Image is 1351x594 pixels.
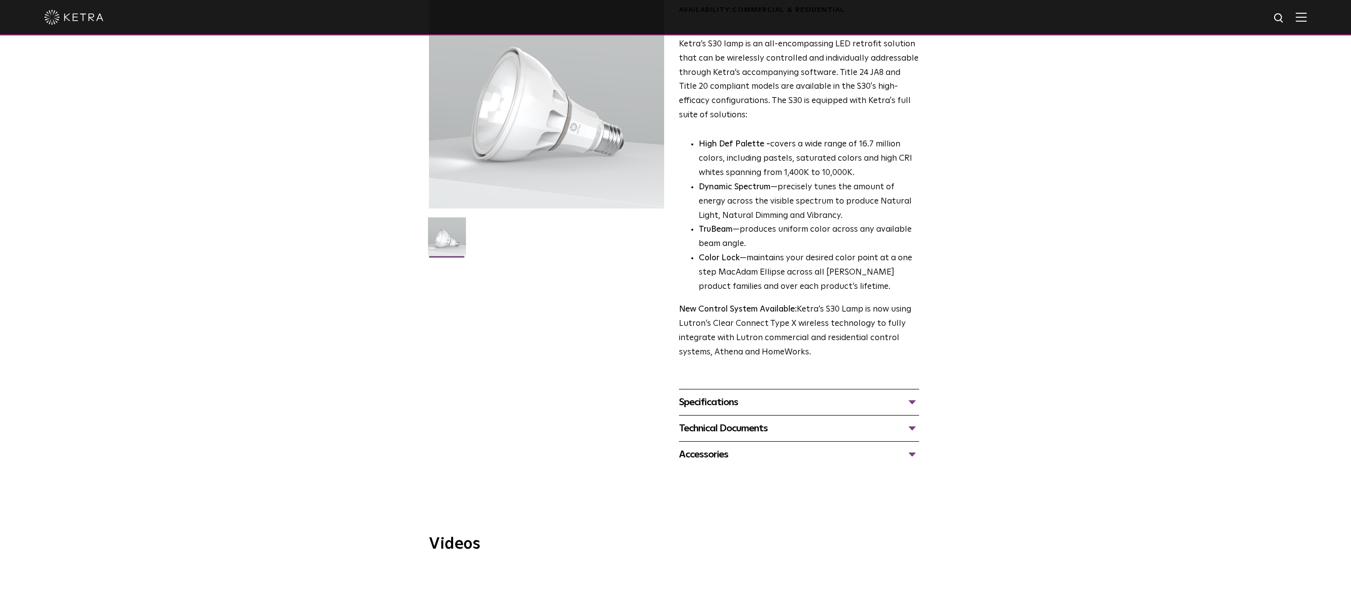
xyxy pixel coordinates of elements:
p: covers a wide range of 16.7 million colors, including pastels, saturated colors and high CRI whit... [699,138,919,180]
img: ketra-logo-2019-white [44,10,104,25]
strong: High Def Palette - [699,140,770,148]
h3: Videos [429,536,922,552]
li: —produces uniform color across any available beam angle. [699,223,919,251]
strong: TruBeam [699,225,733,234]
strong: Dynamic Spectrum [699,183,771,191]
li: —precisely tunes the amount of energy across the visible spectrum to produce Natural Light, Natur... [699,180,919,223]
strong: Color Lock [699,254,740,262]
span: Ketra’s S30 lamp is an all-encompassing LED retrofit solution that can be wirelessly controlled a... [679,40,919,119]
img: Hamburger%20Nav.svg [1296,12,1307,22]
img: search icon [1273,12,1285,25]
div: Specifications [679,394,919,410]
strong: New Control System Available: [679,305,797,314]
img: S30-Lamp-Edison-2021-Web-Square [428,217,466,263]
li: —maintains your desired color point at a one step MacAdam Ellipse across all [PERSON_NAME] produc... [699,251,919,294]
div: Accessories [679,447,919,462]
p: Ketra’s S30 Lamp is now using Lutron’s Clear Connect Type X wireless technology to fully integrat... [679,303,919,360]
div: Technical Documents [679,420,919,436]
